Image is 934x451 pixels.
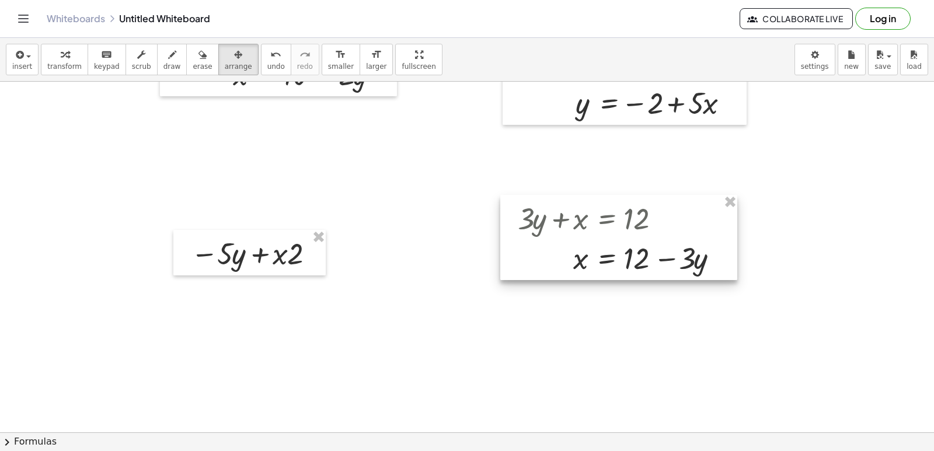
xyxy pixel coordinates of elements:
span: keypad [94,62,120,71]
span: insert [12,62,32,71]
button: Log in [855,8,911,30]
button: Toggle navigation [14,9,33,28]
span: undo [267,62,285,71]
span: larger [366,62,386,71]
span: Collaborate Live [750,13,843,24]
span: redo [297,62,313,71]
button: draw [157,44,187,75]
button: load [900,44,928,75]
span: erase [193,62,212,71]
span: smaller [328,62,354,71]
span: arrange [225,62,252,71]
i: format_size [335,48,346,62]
span: fullscreen [402,62,435,71]
i: redo [299,48,311,62]
i: undo [270,48,281,62]
button: format_sizelarger [360,44,393,75]
button: redoredo [291,44,319,75]
a: Whiteboards [47,13,105,25]
button: erase [186,44,218,75]
span: new [844,62,859,71]
i: keyboard [101,48,112,62]
button: arrange [218,44,259,75]
i: format_size [371,48,382,62]
span: settings [801,62,829,71]
span: save [874,62,891,71]
button: fullscreen [395,44,442,75]
button: Collaborate Live [740,8,853,29]
button: new [838,44,866,75]
span: scrub [132,62,151,71]
button: insert [6,44,39,75]
button: scrub [126,44,158,75]
button: undoundo [261,44,291,75]
button: format_sizesmaller [322,44,360,75]
span: load [907,62,922,71]
span: transform [47,62,82,71]
button: settings [794,44,835,75]
button: transform [41,44,88,75]
button: keyboardkeypad [88,44,126,75]
button: save [868,44,898,75]
span: draw [163,62,181,71]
